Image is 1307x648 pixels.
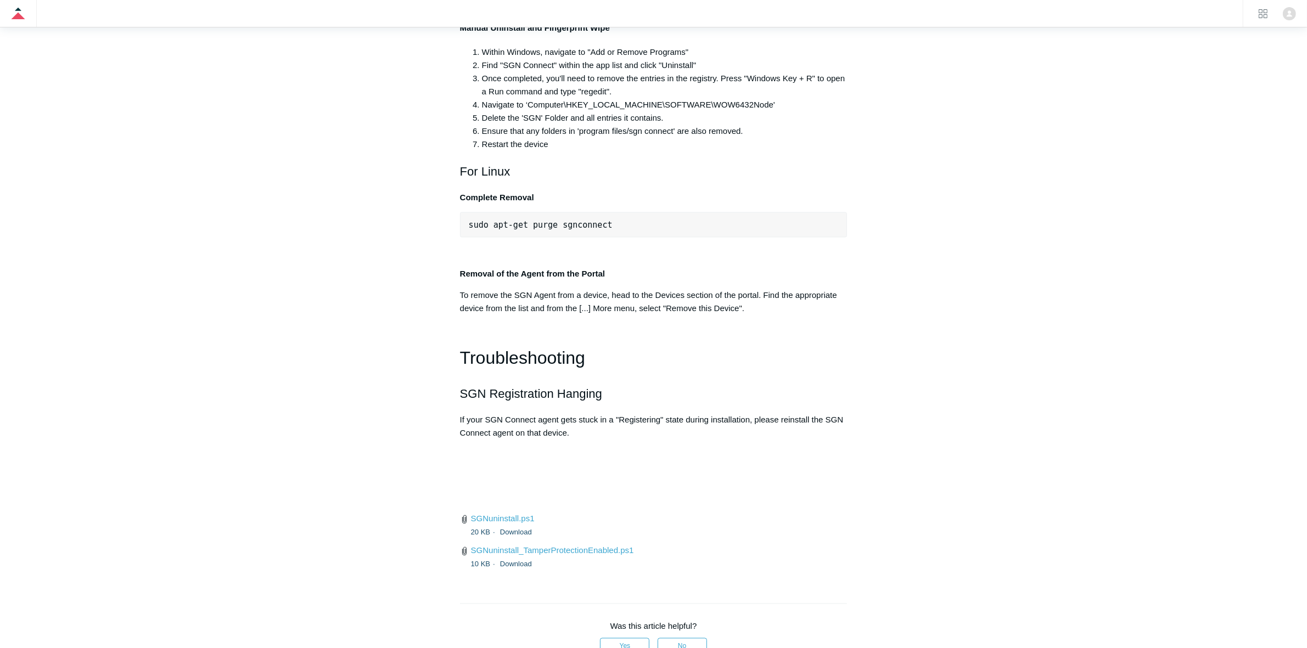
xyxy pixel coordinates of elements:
[460,345,848,373] h1: Troubleshooting
[482,46,848,59] li: Within Windows, navigate to "Add or Remove Programs"
[460,269,605,278] strong: Removal of the Agent from the Portal
[482,59,848,72] li: Find "SGN Connect" within the app list and click "Uninstall"
[610,622,697,631] span: Was this article helpful?
[460,385,848,404] h2: SGN Registration Hanging
[482,138,848,151] li: Restart the device
[460,162,848,181] h2: For Linux
[482,125,848,138] li: Ensure that any folders in 'program files/sgn connect' are also removed.
[471,546,634,555] a: SGNuninstall_TamperProtectionEnabled.ps1
[482,98,848,111] li: Navigate to ‘Computer\HKEY_LOCAL_MACHINE\SOFTWARE\WOW6432Node'
[471,514,535,523] a: SGNuninstall.ps1
[1283,7,1296,20] img: user avatar
[460,290,837,313] span: To remove the SGN Agent from a device, head to the Devices section of the portal. Find the approp...
[500,560,532,568] a: Download
[460,23,610,32] strong: Manual Uninstall and Fingerprint Wipe
[500,528,532,537] a: Download
[482,72,848,98] li: Once completed, you'll need to remove the entries in the registry. Press "Windows Key + R" to ope...
[471,560,498,568] span: 10 KB
[471,528,498,537] span: 20 KB
[460,212,848,238] pre: sudo apt-get purge sgnconnect
[1283,7,1296,20] zd-hc-trigger: Click your profile icon to open the profile menu
[460,193,534,202] strong: Complete Removal
[460,415,844,438] span: If your SGN Connect agent gets stuck in a "Registering" state during installation, please reinsta...
[482,111,848,125] li: Delete the 'SGN' Folder and all entries it contains.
